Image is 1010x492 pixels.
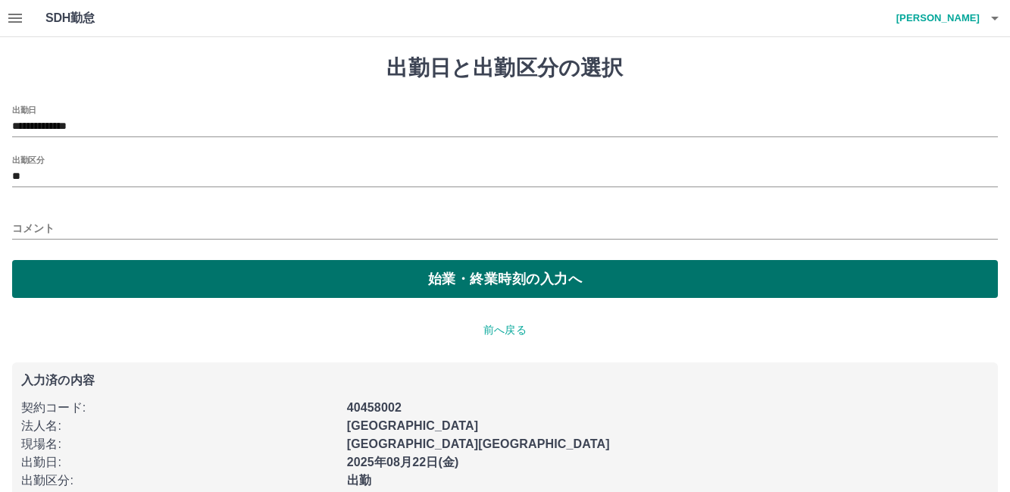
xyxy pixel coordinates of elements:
[12,322,998,338] p: 前へ戻る
[347,474,371,487] b: 出勤
[12,154,44,165] label: 出勤区分
[12,55,998,81] h1: 出勤日と出勤区分の選択
[21,374,989,387] p: 入力済の内容
[12,260,998,298] button: 始業・終業時刻の入力へ
[347,401,402,414] b: 40458002
[347,437,610,450] b: [GEOGRAPHIC_DATA][GEOGRAPHIC_DATA]
[21,472,338,490] p: 出勤区分 :
[21,399,338,417] p: 契約コード :
[21,417,338,435] p: 法人名 :
[12,104,36,115] label: 出勤日
[347,419,479,432] b: [GEOGRAPHIC_DATA]
[347,456,459,468] b: 2025年08月22日(金)
[21,453,338,472] p: 出勤日 :
[21,435,338,453] p: 現場名 :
